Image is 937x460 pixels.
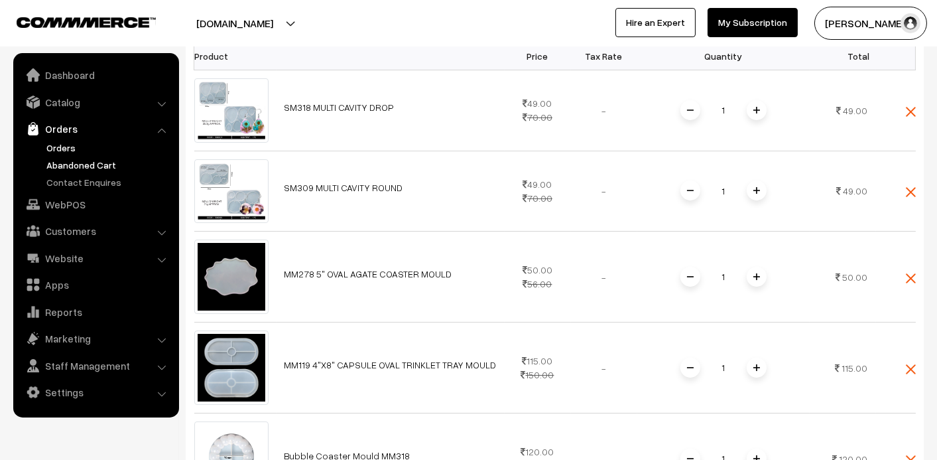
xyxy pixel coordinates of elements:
a: Apps [17,273,174,297]
a: Abandoned Cart [43,158,174,172]
td: 49.00 [505,70,571,151]
img: plusI [753,364,760,371]
button: [PERSON_NAME]… [814,7,927,40]
a: SM318 MULTI CAVITY DROP [284,102,395,113]
img: close [906,187,916,197]
a: Settings [17,380,174,404]
td: 49.00 [505,151,571,232]
th: Quantity [637,42,810,70]
strike: 70.00 [523,112,552,123]
img: minus [687,107,694,114]
td: 115.00 [505,323,571,414]
a: My Subscription [708,8,798,37]
strike: 56.00 [523,278,552,289]
a: Website [17,246,174,270]
a: SM309 MULTI CAVITY ROUND [284,182,403,193]
span: - [601,105,606,116]
a: Staff Management [17,354,174,378]
img: plusI [753,107,760,114]
img: COMMMERCE [17,17,156,27]
img: 1706868086865-492125342.png [194,78,269,143]
span: - [601,271,606,283]
a: Dashboard [17,63,174,87]
img: 1701169118944-981510865.png [194,331,269,405]
span: - [601,362,606,374]
a: Contact Enquires [43,175,174,189]
img: close [906,107,916,117]
a: MM278 5" OVAL AGATE COASTER MOULD [284,268,452,279]
span: 50.00 [843,271,868,283]
span: 49.00 [843,105,868,116]
th: Product [194,42,277,70]
img: plusI [753,187,760,194]
button: [DOMAIN_NAME] [150,7,320,40]
a: COMMMERCE [17,13,133,29]
span: - [601,185,606,196]
a: Hire an Expert [615,8,696,37]
a: MM119 4"X8" CAPSULE OVAL TRINKLET TRAY MOULD [284,359,497,370]
a: Customers [17,219,174,243]
th: Price [505,42,571,70]
a: Catalog [17,90,174,114]
img: minus [687,187,694,194]
img: 1706868084626-370324888.png [194,159,269,224]
a: Orders [43,141,174,155]
th: Total [810,42,876,70]
span: 49.00 [843,185,868,196]
a: Orders [17,117,174,141]
td: 50.00 [505,232,571,323]
img: plusI [753,273,760,280]
strike: 70.00 [523,192,552,204]
th: Tax Rate [571,42,637,70]
a: Reports [17,300,174,324]
strike: 150.00 [521,369,554,380]
a: WebPOS [17,192,174,216]
img: close [906,364,916,374]
span: 115.00 [842,362,868,374]
img: 1701169110104-278546811.png [194,240,269,314]
img: user [901,13,920,33]
img: minus [687,364,694,371]
img: close [906,273,916,283]
a: Marketing [17,327,174,350]
img: minus [687,273,694,280]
